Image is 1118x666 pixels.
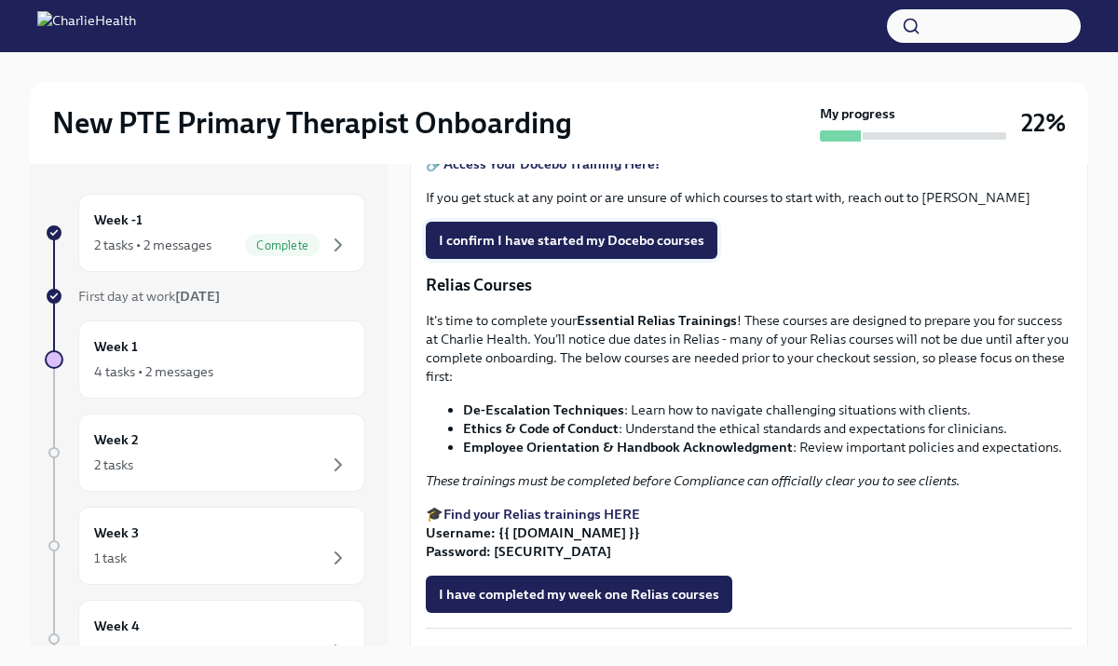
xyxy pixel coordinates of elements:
p: It's time to complete your ! These courses are designed to prepare you for success at Charlie Hea... [426,311,1072,386]
h6: Week 4 [94,616,140,636]
img: CharlieHealth [37,11,136,41]
span: First day at work [78,288,220,305]
a: Week 22 tasks [45,414,365,492]
strong: My progress [820,104,895,123]
div: 2 tasks [94,455,133,474]
h2: New PTE Primary Therapist Onboarding [52,104,572,142]
strong: Ethics & Code of Conduct [463,420,619,437]
div: 1 task [94,549,127,567]
li: : Learn how to navigate challenging situations with clients. [463,401,1072,419]
h6: Week 1 [94,336,138,357]
p: Schedule your Supervisor Meeting [426,644,1072,666]
span: I confirm I have started my Docebo courses [439,231,704,250]
li: : Understand the ethical standards and expectations for clinicians. [463,419,1072,438]
h6: Week 2 [94,429,139,450]
a: Access Your Docebo Training Here! [443,156,660,172]
p: 🎓 [426,505,1072,561]
em: These trainings must be completed before Compliance can officially clear you to see clients. [426,472,960,489]
p: If you get stuck at any point or are unsure of which courses to start with, reach out to [PERSON_... [426,188,1072,207]
strong: Essential Relias Trainings [577,312,737,329]
strong: De-Escalation Techniques [463,401,624,418]
p: Relias Courses [426,274,1072,296]
strong: [DATE] [175,288,220,305]
li: : Review important policies and expectations. [463,438,1072,456]
a: Week 31 task [45,507,365,585]
h6: Week -1 [94,210,143,230]
a: Week -12 tasks • 2 messagesComplete [45,194,365,272]
span: I have completed my week one Relias courses [439,585,719,604]
strong: Username: {{ [DOMAIN_NAME] }} Password: [SECURITY_DATA] [426,524,640,560]
div: 2 tasks • 2 messages [94,236,211,254]
span: Complete [245,238,320,252]
h6: Week 3 [94,523,139,543]
button: I have completed my week one Relias courses [426,576,732,613]
div: 1 task [94,642,127,660]
a: Find your Relias trainings HERE [443,506,640,523]
p: 🔗 [426,155,1072,173]
a: Week 14 tasks • 2 messages [45,320,365,399]
strong: Employee Orientation & Handbook Acknowledgment [463,439,793,455]
button: I confirm I have started my Docebo courses [426,222,717,259]
div: 4 tasks • 2 messages [94,362,213,381]
a: First day at work[DATE] [45,287,365,306]
h3: 22% [1021,106,1066,140]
